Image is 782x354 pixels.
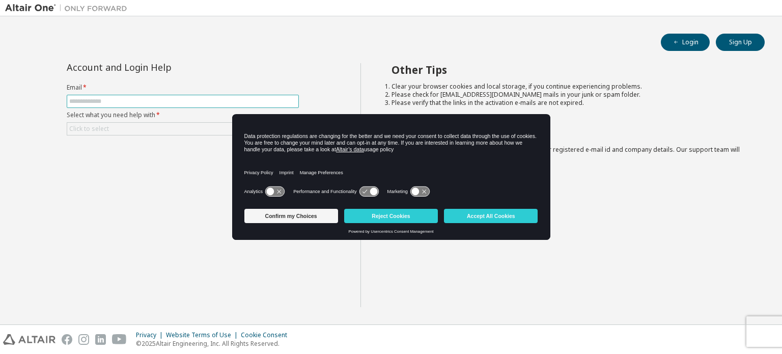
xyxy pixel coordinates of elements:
img: linkedin.svg [95,334,106,345]
label: Email [67,84,299,92]
span: with a brief description of the problem, your registered e-mail id and company details. Our suppo... [392,145,740,162]
div: Website Terms of Use [166,331,241,339]
label: Select what you need help with [67,111,299,119]
button: Login [661,34,710,51]
img: Altair One [5,3,132,13]
div: Cookie Consent [241,331,293,339]
li: Please check for [EMAIL_ADDRESS][DOMAIN_NAME] mails in your junk or spam folder. [392,91,747,99]
img: facebook.svg [62,334,72,345]
div: Account and Login Help [67,63,253,71]
div: Click to select [69,125,109,133]
li: Please verify that the links in the activation e-mails are not expired. [392,99,747,107]
p: © 2025 Altair Engineering, Inc. All Rights Reserved. [136,339,293,348]
img: altair_logo.svg [3,334,55,345]
li: Clear your browser cookies and local storage, if you continue experiencing problems. [392,83,747,91]
img: youtube.svg [112,334,127,345]
div: Click to select [67,123,298,135]
h2: Other Tips [392,63,747,76]
div: Privacy [136,331,166,339]
button: Sign Up [716,34,765,51]
h2: Not sure how to login? [392,126,747,140]
img: instagram.svg [78,334,89,345]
